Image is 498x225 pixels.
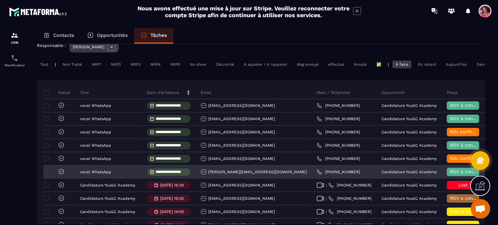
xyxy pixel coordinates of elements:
a: schedulerschedulerPlanificateur [2,49,28,72]
p: | [388,62,389,67]
p: [PERSON_NAME] [73,45,104,49]
p: vocal WhatsApp [80,130,111,134]
div: No show [187,61,209,68]
p: Candidature YouGC Academy [80,183,135,187]
p: Opportunité [382,90,405,95]
img: formation [11,31,18,39]
p: Candidature YouGC Academy [382,183,437,187]
p: Candidature YouGC Academy [80,196,135,201]
a: [PHONE_NUMBER] [328,183,372,188]
a: [PHONE_NUMBER] [317,129,360,135]
div: NRP1 [89,61,104,68]
div: Aujourd'hui [443,61,470,68]
p: [DATE] 15:30 [160,183,184,187]
img: scheduler [11,54,18,62]
div: Non Traité [59,61,85,68]
p: Statut [45,90,70,95]
div: Annulé [350,61,370,68]
h2: Nous avons effectué une mise à jour sur Stripe. Veuillez reconnecter votre compte Stripe afin de ... [137,5,350,18]
a: [PHONE_NUMBER] [328,196,372,201]
p: Candidature YouGC Academy [382,103,437,108]
a: [PHONE_NUMBER] [328,209,372,214]
span: RDV à confimer ❓ [450,103,492,108]
p: Candidature YouGC Academy [382,209,437,214]
a: formationformationCRM [2,27,28,49]
p: Date d’échéance [147,90,179,95]
p: Candidature YouGC Academy [382,143,437,148]
div: À faire [392,61,411,68]
p: Titre [80,90,89,95]
p: Opportunités [97,32,128,38]
p: Email [201,90,211,95]
div: NRP3 [127,61,144,68]
a: Tâches [134,28,173,44]
p: Candidature YouGC Academy [80,209,135,214]
p: Candidature YouGC Academy [382,196,437,201]
span: Rdv confirmé ✅ [450,156,487,161]
p: Candidature YouGC Academy [382,130,437,134]
p: vocal WhatsApp [80,170,111,174]
a: [PHONE_NUMBER] [317,156,360,161]
p: [DATE] 15:00 [160,196,184,201]
p: Candidature YouGC Academy [382,117,437,121]
span: Prêt à acheter 🎰 [450,209,490,214]
span: Rdv confirmé ✅ [450,129,487,134]
div: Tout [37,61,52,68]
p: Planificateur [2,63,28,67]
div: NRP2 [108,61,124,68]
div: effectué [325,61,347,68]
img: logo [9,6,67,17]
div: A appeler / A rappeler [241,61,290,68]
a: [PHONE_NUMBER] [317,116,360,121]
a: Contacts [37,28,81,44]
p: vocal WhatsApp [80,143,111,148]
p: Responsable : [37,43,66,48]
span: RDV à confimer ❓ [450,116,492,121]
p: vocal WhatsApp [80,117,111,121]
span: Lost [458,182,468,187]
a: [PHONE_NUMBER] [317,103,360,108]
div: NRP5 [167,61,184,68]
p: Meet / Téléphone [317,90,350,95]
p: CRM [2,41,28,44]
p: Contacts [53,32,74,38]
span: RDV à confimer ❓ [450,142,492,148]
div: Décroché [213,61,237,68]
div: En retard [415,61,439,68]
p: Candidature YouGC Academy [382,170,437,174]
p: vocal WhatsApp [80,103,111,108]
div: NRP4 [147,61,164,68]
div: ✅ [373,61,385,68]
a: [PHONE_NUMBER] [317,143,360,148]
div: Ouvrir le chat [471,199,490,219]
p: | [55,62,56,67]
div: Demain [473,61,494,68]
span: RDV à confimer ❓ [450,169,492,174]
p: Candidature YouGC Academy [382,156,437,161]
p: Phase [447,90,458,95]
a: [PHONE_NUMBER] [317,169,360,174]
p: Tâches [150,32,167,38]
p: [DATE] 14:00 [160,209,184,214]
p: vocal WhatsApp [80,156,111,161]
div: Msg envoyé [294,61,322,68]
a: Opportunités [81,28,134,44]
